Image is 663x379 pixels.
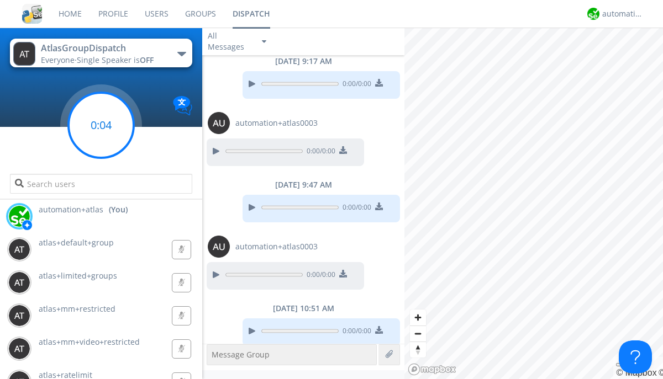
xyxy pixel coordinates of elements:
iframe: Toggle Customer Support [619,340,652,373]
div: All Messages [208,30,252,52]
a: Mapbox logo [408,363,456,376]
img: d2d01cd9b4174d08988066c6d424eccd [8,205,30,227]
button: AtlasGroupDispatchEveryone·Single Speaker isOFF [10,39,192,67]
img: 373638.png [208,236,230,258]
span: Single Speaker is [77,55,154,65]
span: automation+atlas0003 [235,241,318,252]
span: 0:00 / 0:00 [339,202,371,215]
img: 373638.png [8,238,30,260]
a: Mapbox [616,368,656,377]
span: OFF [140,55,154,65]
img: 373638.png [13,42,35,66]
span: 0:00 / 0:00 [303,146,335,158]
img: download media button [375,202,383,210]
div: [DATE] 9:47 AM [202,179,404,190]
img: download media button [339,270,347,277]
span: automation+atlas [39,204,103,215]
div: (You) [109,204,128,215]
img: download media button [375,326,383,334]
div: automation+atlas [602,8,644,19]
img: d2d01cd9b4174d08988066c6d424eccd [587,8,599,20]
img: 373638.png [8,271,30,293]
div: [DATE] 10:51 AM [202,303,404,314]
img: caret-down-sm.svg [262,40,266,43]
div: Everyone · [41,55,165,66]
button: Zoom in [410,309,426,325]
img: 373638.png [8,338,30,360]
img: Translation enabled [173,96,192,115]
img: cddb5a64eb264b2086981ab96f4c1ba7 [22,4,42,24]
input: Search users [10,174,192,194]
img: download media button [375,79,383,87]
img: 373638.png [8,305,30,327]
div: [DATE] 9:17 AM [202,56,404,67]
span: atlas+default+group [39,237,114,248]
button: Toggle attribution [616,363,625,366]
span: 0:00 / 0:00 [339,326,371,338]
span: atlas+mm+video+restricted [39,337,140,347]
button: Reset bearing to north [410,341,426,357]
span: atlas+mm+restricted [39,303,115,314]
img: 373638.png [208,112,230,134]
span: 0:00 / 0:00 [303,270,335,282]
button: Zoom out [410,325,426,341]
span: atlas+limited+groups [39,270,117,281]
span: automation+atlas0003 [235,118,318,129]
img: download media button [339,146,347,154]
span: 0:00 / 0:00 [339,79,371,91]
div: AtlasGroupDispatch [41,42,165,55]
